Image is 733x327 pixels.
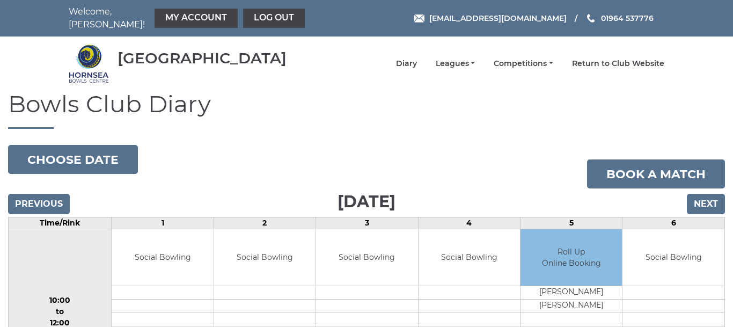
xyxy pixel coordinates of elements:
[8,145,138,174] button: Choose date
[601,13,654,23] span: 01964 537776
[429,13,567,23] span: [EMAIL_ADDRESS][DOMAIN_NAME]
[414,12,567,24] a: Email [EMAIL_ADDRESS][DOMAIN_NAME]
[243,9,305,28] a: Log out
[622,217,725,229] td: 6
[112,229,213,286] td: Social Bowling
[69,43,109,84] img: Hornsea Bowls Centre
[521,299,622,313] td: [PERSON_NAME]
[687,194,725,214] input: Next
[521,286,622,299] td: [PERSON_NAME]
[118,50,287,67] div: [GEOGRAPHIC_DATA]
[414,14,424,23] img: Email
[9,217,112,229] td: Time/Rink
[419,229,520,286] td: Social Bowling
[8,194,70,214] input: Previous
[112,217,214,229] td: 1
[8,91,725,129] h1: Bowls Club Diary
[316,217,418,229] td: 3
[587,14,595,23] img: Phone us
[69,5,307,31] nav: Welcome, [PERSON_NAME]!
[316,229,417,286] td: Social Bowling
[155,9,238,28] a: My Account
[521,229,622,286] td: Roll Up Online Booking
[436,59,475,69] a: Leagues
[214,217,316,229] td: 2
[494,59,553,69] a: Competitions
[585,12,654,24] a: Phone us 01964 537776
[622,229,724,286] td: Social Bowling
[214,229,316,286] td: Social Bowling
[587,159,725,188] a: Book a match
[396,59,417,69] a: Diary
[521,217,622,229] td: 5
[572,59,664,69] a: Return to Club Website
[418,217,520,229] td: 4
